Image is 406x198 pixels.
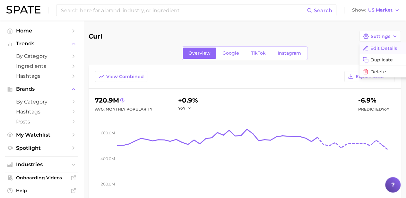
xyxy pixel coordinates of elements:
[16,109,67,115] span: Hashtags
[16,63,67,69] span: Ingredients
[60,5,307,16] input: Search here for a brand, industry, or ingredient
[5,130,78,140] a: My Watchlist
[16,99,67,105] span: by Category
[178,95,198,105] div: +0.9%
[368,8,393,12] span: US Market
[178,105,186,111] span: YoY
[217,48,245,59] a: Google
[183,48,216,59] a: Overview
[16,28,67,34] span: Home
[370,69,386,75] span: Delete
[16,53,67,59] span: by Category
[5,117,78,127] a: Posts
[5,26,78,36] a: Home
[5,160,78,169] button: Industries
[95,95,152,105] div: 720.9m
[5,107,78,117] a: Hashtags
[222,50,239,56] span: Google
[101,182,115,186] tspan: 200.0m
[370,46,397,51] span: Edit Details
[5,39,78,49] button: Trends
[101,130,115,135] tspan: 600.0m
[314,7,332,14] span: Search
[16,145,67,151] span: Spotlight
[5,143,78,153] a: Spotlight
[95,71,147,82] button: View Combined
[16,73,67,79] span: Hashtags
[178,105,192,111] button: YoY
[358,105,389,113] span: Predicted
[16,188,67,194] span: Help
[5,97,78,107] a: by Category
[382,107,389,112] span: YoY
[272,48,307,59] a: Instagram
[251,50,266,56] span: TikTok
[16,86,67,92] span: Brands
[371,34,390,39] span: Settings
[188,50,211,56] span: Overview
[6,6,40,14] img: SPATE
[356,74,384,79] span: Export Data
[5,186,78,195] a: Help
[16,175,67,181] span: Onboarding Videos
[100,156,115,161] tspan: 400.0m
[352,8,366,12] span: Show
[5,61,78,71] a: Ingredients
[5,71,78,81] a: Hashtags
[246,48,271,59] a: TikTok
[358,95,389,105] div: -6.9%
[16,41,67,47] span: Trends
[278,50,301,56] span: Instagram
[16,132,67,138] span: My Watchlist
[370,57,393,63] span: Duplicate
[16,162,67,167] span: Industries
[89,33,102,40] h1: Curl
[95,105,152,113] div: Avg. Monthly Popularity
[5,84,78,94] button: Brands
[5,51,78,61] a: by Category
[359,31,401,42] button: Settings
[5,173,78,183] a: Onboarding Videos
[344,71,394,82] button: Export Data
[350,6,401,14] button: ShowUS Market
[106,74,144,79] span: View Combined
[16,119,67,125] span: Posts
